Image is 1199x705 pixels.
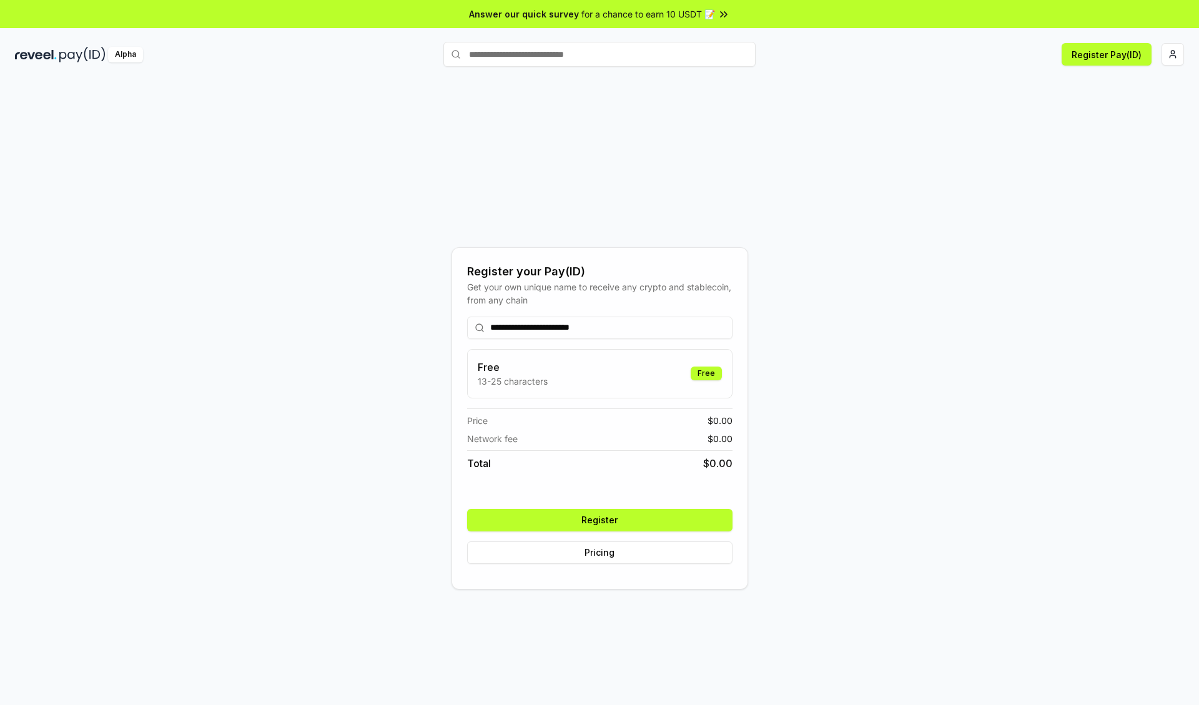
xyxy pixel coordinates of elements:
[467,456,491,471] span: Total
[478,360,548,375] h3: Free
[467,541,733,564] button: Pricing
[691,367,722,380] div: Free
[708,414,733,427] span: $ 0.00
[1062,43,1152,66] button: Register Pay(ID)
[108,47,143,62] div: Alpha
[708,432,733,445] span: $ 0.00
[467,414,488,427] span: Price
[59,47,106,62] img: pay_id
[703,456,733,471] span: $ 0.00
[467,432,518,445] span: Network fee
[581,7,715,21] span: for a chance to earn 10 USDT 📝
[467,509,733,531] button: Register
[469,7,579,21] span: Answer our quick survey
[467,280,733,307] div: Get your own unique name to receive any crypto and stablecoin, from any chain
[15,47,57,62] img: reveel_dark
[478,375,548,388] p: 13-25 characters
[467,263,733,280] div: Register your Pay(ID)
